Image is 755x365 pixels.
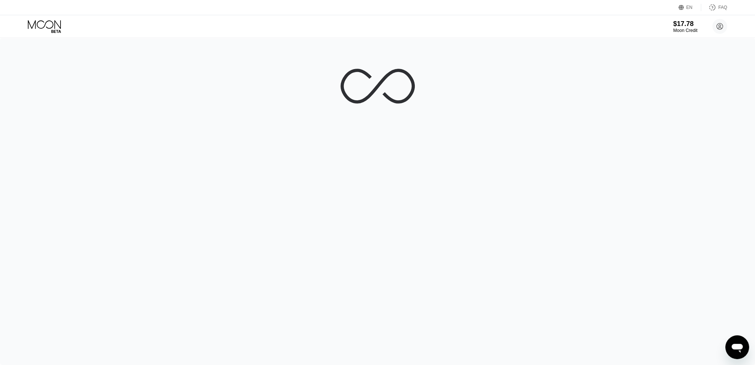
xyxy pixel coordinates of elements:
[673,28,697,33] div: Moon Credit
[678,4,701,11] div: EN
[718,5,727,10] div: FAQ
[686,5,693,10] div: EN
[725,335,749,359] iframe: Button to launch messaging window
[673,20,697,28] div: $17.78
[701,4,727,11] div: FAQ
[673,20,697,33] div: $17.78Moon Credit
